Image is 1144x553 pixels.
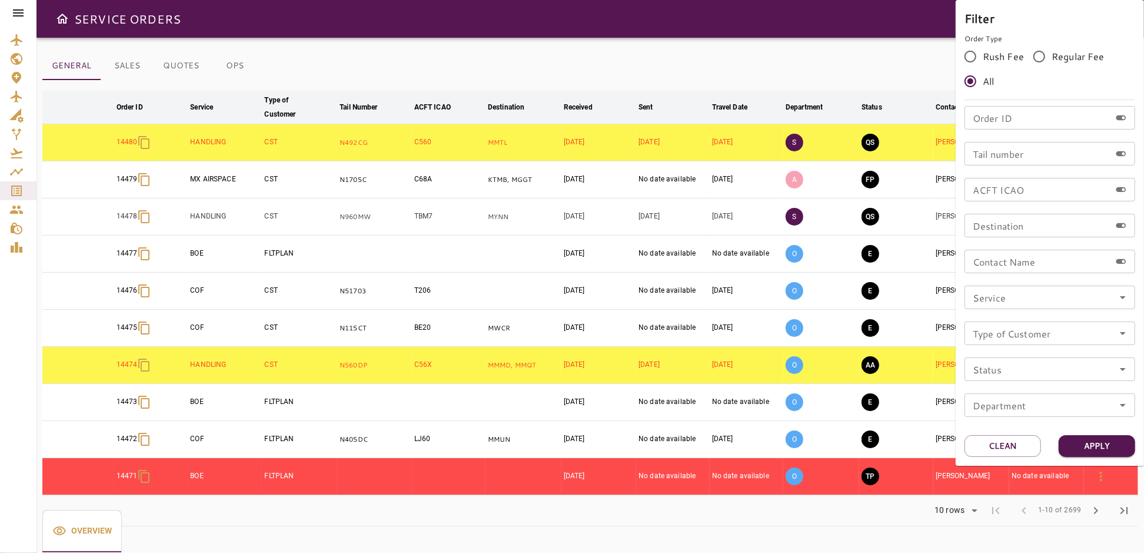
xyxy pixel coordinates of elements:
[983,49,1024,64] span: Rush Fee
[965,9,1135,28] h6: Filter
[965,34,1135,44] p: Order Type
[1059,435,1135,457] button: Apply
[1115,289,1131,306] button: Open
[983,74,994,88] span: All
[1052,49,1105,64] span: Regular Fee
[965,435,1041,457] button: Clean
[1115,361,1131,378] button: Open
[965,44,1135,94] div: rushFeeOrder
[1115,397,1131,413] button: Open
[1115,325,1131,342] button: Open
